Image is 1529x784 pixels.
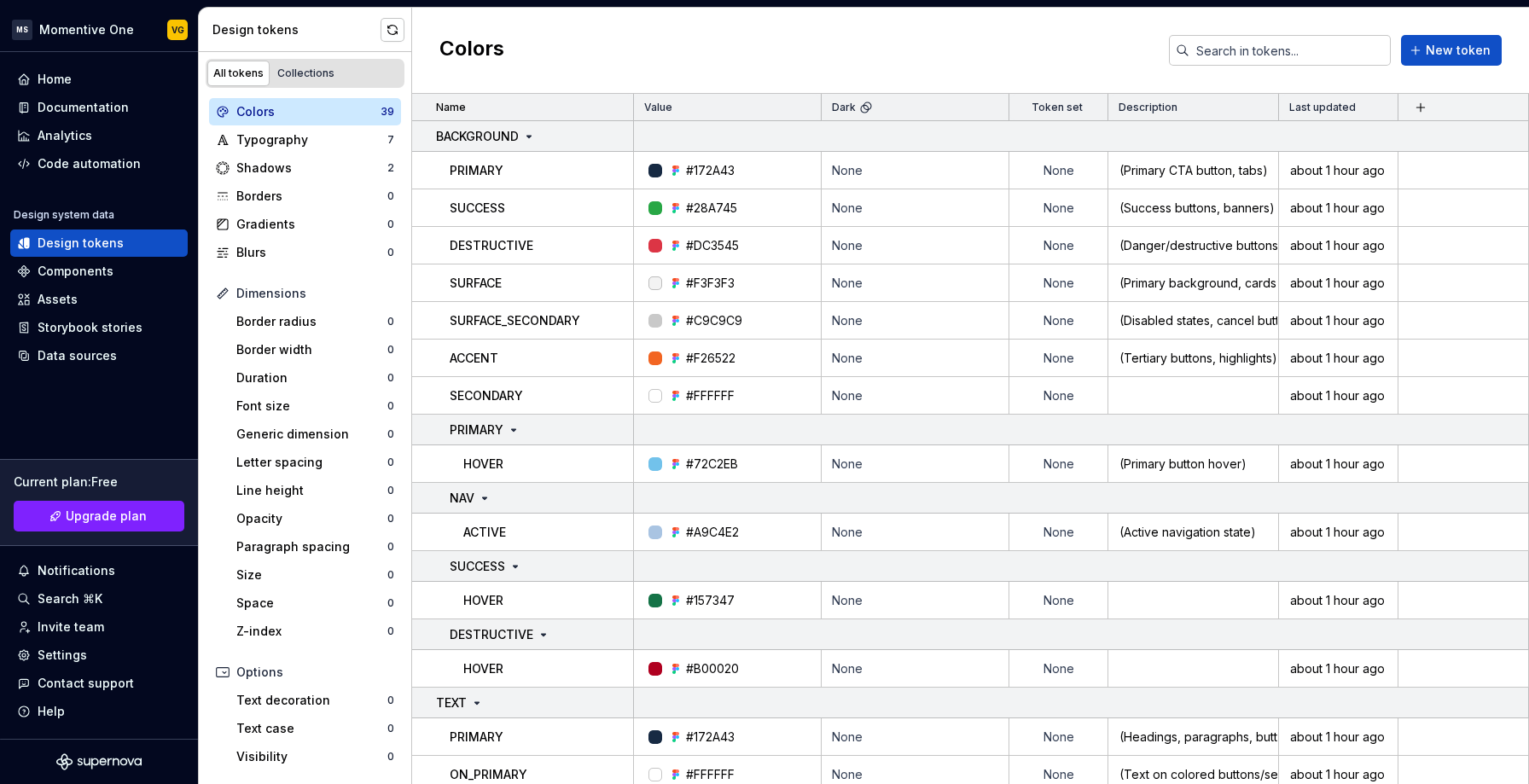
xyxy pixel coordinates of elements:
[1280,162,1397,179] div: about 1 hour ago
[822,650,1009,688] td: None
[1009,302,1108,340] td: None
[236,285,394,302] div: Dimensions
[1280,350,1397,367] div: about 1 hour ago
[1280,312,1397,329] div: about 1 hour ago
[236,720,387,737] div: Text case
[439,35,504,66] h2: Colors
[10,642,188,669] a: Settings
[644,101,672,114] p: Value
[1009,718,1108,756] td: None
[209,211,401,238] a: Gradients0
[236,510,387,527] div: Opacity
[236,538,387,555] div: Paragraph spacing
[236,244,387,261] div: Blurs
[56,753,142,770] svg: Supernova Logo
[387,456,394,469] div: 0
[387,722,394,735] div: 0
[10,314,188,341] a: Storybook stories
[450,275,502,292] p: SURFACE
[14,473,184,491] div: Current plan : Free
[1280,200,1397,217] div: about 1 hour ago
[10,258,188,285] a: Components
[14,208,114,222] div: Design system data
[38,291,78,308] div: Assets
[38,319,142,336] div: Storybook stories
[822,582,1009,619] td: None
[387,315,394,328] div: 0
[1009,582,1108,619] td: None
[686,524,739,541] div: #A9C4E2
[38,618,104,636] div: Invite team
[387,596,394,610] div: 0
[1280,387,1397,404] div: about 1 hour ago
[450,626,533,643] p: DESTRUCTIVE
[10,150,188,177] a: Code automation
[1109,350,1277,367] div: (Tertiary buttons, highlights)
[822,152,1009,189] td: None
[381,105,394,119] div: 39
[1109,200,1277,217] div: (Success buttons, banners)
[387,624,394,638] div: 0
[1280,729,1397,746] div: about 1 hour ago
[450,766,527,783] p: ON_PRIMARY
[10,94,188,121] a: Documentation
[1109,456,1277,473] div: (Primary button hover)
[1280,766,1397,783] div: about 1 hour ago
[450,162,503,179] p: PRIMARY
[236,664,394,681] div: Options
[230,477,401,504] a: Line height0
[236,188,387,205] div: Borders
[230,308,401,335] a: Border radius0
[236,313,387,330] div: Border radius
[209,154,401,182] a: Shadows2
[10,66,188,93] a: Home
[686,350,735,367] div: #F26522
[230,364,401,392] a: Duration0
[1009,340,1108,377] td: None
[387,371,394,385] div: 0
[436,128,519,145] p: BACKGROUND
[236,131,387,148] div: Typography
[1009,445,1108,483] td: None
[10,122,188,149] a: Analytics
[1401,35,1502,66] button: New token
[1280,237,1397,254] div: about 1 hour ago
[450,490,474,507] p: NAV
[209,98,401,125] a: Colors39
[387,750,394,764] div: 0
[213,67,264,80] div: All tokens
[1119,101,1177,114] p: Description
[230,336,401,363] a: Border width0
[1109,524,1277,541] div: (Active navigation state)
[38,562,115,579] div: Notifications
[1009,189,1108,227] td: None
[686,592,735,609] div: #157347
[236,369,387,386] div: Duration
[450,312,580,329] p: SURFACE_SECONDARY
[463,592,503,609] p: HOVER
[212,21,381,38] div: Design tokens
[686,312,742,329] div: #C9C9C9
[172,23,184,37] div: VG
[236,454,387,471] div: Letter spacing
[463,660,503,677] p: HOVER
[450,350,498,367] p: ACCENT
[38,347,117,364] div: Data sources
[230,533,401,560] a: Paragraph spacing0
[38,703,65,720] div: Help
[209,239,401,266] a: Blurs0
[236,692,387,709] div: Text decoration
[387,399,394,413] div: 0
[10,670,188,697] button: Contact support
[236,216,387,233] div: Gradients
[387,343,394,357] div: 0
[686,456,738,473] div: #72C2EB
[1109,275,1277,292] div: (Primary background, cards)
[66,508,147,525] span: Upgrade plan
[1280,456,1397,473] div: about 1 hour ago
[822,189,1009,227] td: None
[230,421,401,448] a: Generic dimension0
[230,715,401,742] a: Text case0
[450,421,503,438] p: PRIMARY
[463,524,506,541] p: ACTIVE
